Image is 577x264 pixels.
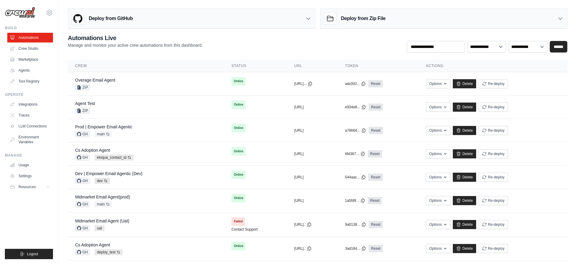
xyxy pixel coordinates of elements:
div: Operate [5,92,53,97]
a: Reset [368,80,383,87]
span: Online [231,242,246,250]
th: Actions [419,60,567,72]
a: Agent Test [75,101,95,106]
span: GH [75,178,90,184]
span: uat [95,225,104,231]
button: Re-deploy [479,244,508,253]
a: Delete [453,126,476,135]
a: Usage [7,160,53,170]
div: Manage [5,153,53,158]
a: Midmarket Email Agent(prod) [75,195,130,199]
button: Re-deploy [479,220,508,229]
a: LLM Connections [7,121,53,131]
th: Crew [68,60,224,72]
button: 544aac... [345,175,366,180]
button: Options [426,173,450,182]
span: Resources [18,184,36,189]
button: Re-deploy [479,103,508,112]
span: Online [231,171,246,179]
button: Resources [7,182,53,192]
a: Settings [7,171,53,181]
button: Re-deploy [479,173,508,182]
span: main [95,201,112,207]
button: adc002... [345,81,366,86]
button: Options [426,244,450,253]
a: Reset [368,174,383,181]
span: GH [75,154,90,161]
a: Reset [368,150,382,157]
th: Status [224,60,287,72]
button: 9a0138... [345,222,366,227]
a: Reset [369,221,383,228]
span: Online [231,194,246,202]
span: main [95,131,112,137]
span: Online [231,100,246,109]
button: Re-deploy [479,79,508,88]
a: Cs Adoption Agent [75,148,110,153]
button: Re-deploy [479,149,508,158]
button: Options [426,196,450,205]
a: Tool Registry [7,76,53,86]
th: Token [338,60,419,72]
h2: Automations Live [68,34,203,42]
a: Delete [453,196,476,205]
button: e934e8... [345,105,366,110]
span: ZIP [75,108,90,114]
button: Options [426,126,450,135]
a: Crew Studio [7,44,53,53]
a: Automations [7,33,53,42]
p: Manage and monitor your active crew automations from this dashboard. [68,42,203,48]
a: Delete [453,173,476,182]
a: Reset [369,245,383,252]
span: Online [231,77,246,86]
a: Integrations [7,100,53,109]
span: Online [231,124,246,132]
a: Delete [453,79,476,88]
button: Options [426,79,450,88]
img: Logo [5,7,35,19]
div: Build [5,25,53,30]
button: 3ad184... [345,246,366,251]
button: Options [426,103,450,112]
button: Options [426,220,450,229]
a: Environment Variables [7,132,53,147]
button: Re-deploy [479,196,508,205]
th: URL [287,60,338,72]
span: GH [75,201,90,207]
a: Overage Email Agent [75,78,115,83]
span: GH [75,225,90,231]
a: Midmarket Email Agent (Uat) [75,218,129,223]
a: Prod | Empower Email Agentic [75,124,132,129]
button: Options [426,149,450,158]
button: a78664... [345,128,366,133]
span: GH [75,249,90,255]
button: 1a5fd9... [345,198,365,203]
span: ZIP [75,84,90,90]
a: Contact Support [231,227,258,232]
img: GitHub Logo [72,12,84,25]
a: Delete [453,244,476,253]
h3: Deploy from Zip File [341,15,386,22]
a: Reset [369,103,383,111]
button: Re-deploy [479,126,508,135]
button: Logout [5,249,53,259]
span: dev [95,178,110,184]
a: Delete [453,149,476,158]
a: Marketplace [7,55,53,64]
h3: Deploy from GitHub [89,15,133,22]
span: deploy_test [95,249,123,255]
a: Delete [453,220,476,229]
a: Agents [7,66,53,75]
a: Reset [368,197,382,204]
span: eloqua_contact_id [95,154,134,161]
span: Failed [231,217,245,226]
span: GH [75,131,90,137]
span: Logout [27,252,38,256]
span: Online [231,147,246,156]
a: Traces [7,110,53,120]
a: Cs Adoption Agent [75,242,110,247]
a: Dev | Empower Email Agentic (Dev) [75,171,142,176]
a: Delete [453,103,476,112]
button: 6fd367... [345,151,365,156]
a: Reset [369,127,383,134]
